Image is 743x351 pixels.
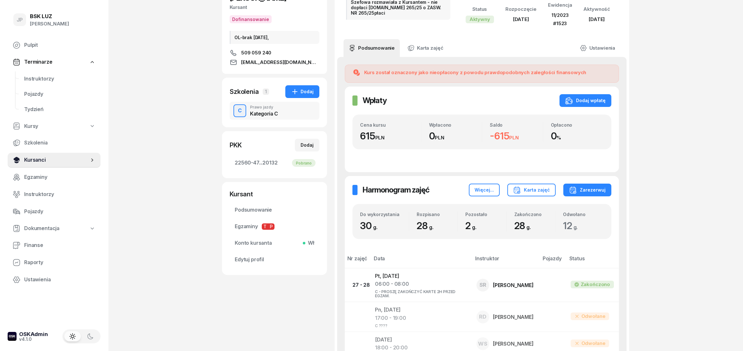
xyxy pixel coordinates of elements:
td: 27 - 28 [345,268,370,302]
small: PLN [375,135,385,141]
a: Instruktorzy [8,187,101,202]
span: T [262,223,268,230]
div: v4.1.0 [19,337,48,341]
small: g. [472,224,476,230]
span: 12 [563,220,581,231]
span: Dokumentacja [24,224,59,233]
th: Nr zajęć [345,254,370,268]
div: 06:00 - 08:00 [375,280,466,288]
button: CPrawo jazdyKategoria C [230,102,319,120]
span: Pojazdy [24,207,95,216]
td: Pn, [DATE] [370,302,471,332]
img: logo-xs-dark@2x.png [8,332,17,341]
a: Raporty [8,255,101,270]
h2: Harmonogram zajęć [363,185,429,195]
div: Rozpoczęcie [505,5,537,13]
span: Szkolenia [24,139,95,147]
a: Ustawienia [575,39,620,57]
div: Ewidencja [548,1,572,9]
button: Dofinansowanie [230,15,272,23]
a: Dokumentacja [8,221,101,236]
div: Wpłacono [429,122,482,128]
div: Status [466,5,494,13]
div: Kurs został oznaczony jako nieopłacony z powodu prawdopodobnych zaległości finansowych [364,69,586,76]
span: JP [17,17,23,23]
div: Kursant [230,3,319,11]
span: Instruktorzy [24,190,95,199]
span: Pulpit [24,41,95,49]
span: SR [479,282,486,288]
span: Ustawienia [24,276,95,284]
div: [PERSON_NAME] [493,341,534,346]
a: Kursy [8,119,101,134]
span: Kursy [24,122,38,130]
div: Dodaj wpłatę [565,97,606,104]
th: Status [566,254,619,268]
a: Konto kursantaWł [230,235,319,251]
th: Instruktor [471,254,539,268]
div: C - PROSZĘ ZAKOŃCZYĆ KARTE 2H PRZED EGZAM. [375,288,466,298]
span: RD [479,314,486,319]
div: Odwołano [563,212,604,217]
a: Podsumowanie [344,39,400,57]
span: Kursanci [24,156,89,164]
span: Edytuj profil [235,256,314,264]
div: [DATE] [583,15,610,24]
span: 11/2023 #1523 [552,12,569,26]
div: [PERSON_NAME] [493,283,534,288]
small: g. [526,224,531,230]
h2: Wpłaty [363,95,387,106]
span: Egzaminy [235,222,314,231]
div: Saldo [490,122,543,128]
button: Dodaj [295,139,319,151]
div: Cena kursu [360,122,421,128]
td: Pt, [DATE] [370,268,471,302]
div: Szkolenia [230,87,259,96]
a: Pojazdy [8,204,101,219]
a: Pojazdy [19,87,101,102]
small: g. [373,224,378,230]
span: Egzaminy [24,173,95,181]
a: [EMAIL_ADDRESS][DOMAIN_NAME] [230,59,319,66]
small: g. [573,224,578,230]
a: EgzaminyTP [230,219,319,234]
div: Pozostało [465,212,506,217]
th: Pojazdy [539,254,566,268]
a: Egzaminy [8,170,101,185]
span: Tydzień [24,105,95,114]
button: Dodaj [285,85,319,98]
div: C ???? [375,322,466,328]
div: Aktywność [583,5,610,13]
div: Karta zajęć [513,186,550,194]
div: Więcej... [475,186,494,194]
span: Konto kursanta [235,239,314,247]
span: [DATE] [513,16,529,22]
div: PKK [230,141,242,150]
span: Raporty [24,258,95,267]
span: Pojazdy [24,90,95,98]
div: Do wykorzystania [360,212,409,217]
a: Edytuj profil [230,252,319,267]
div: Aktywny [466,16,494,23]
div: 615 [360,130,421,142]
span: WS [478,341,487,347]
div: 17:00 - 19:00 [375,314,466,322]
a: Finanse [8,238,101,253]
div: Zakończono [514,212,555,217]
span: 22560-47...20132 [235,159,314,167]
span: Podsumowanie [235,206,314,214]
div: BSK LUZ [30,14,69,19]
div: Pobrano [292,159,316,167]
a: Ustawienia [8,272,101,287]
div: Prawo jazdy [250,105,278,109]
button: C [233,104,246,117]
div: OSKAdmin [19,332,48,337]
span: 30 [360,220,380,231]
span: 28 [417,220,436,231]
th: Data [370,254,471,268]
div: Zarezerwuj [569,186,606,194]
span: Wł [305,239,314,247]
a: Szkolenia [8,135,101,151]
div: [PERSON_NAME] [30,20,69,28]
